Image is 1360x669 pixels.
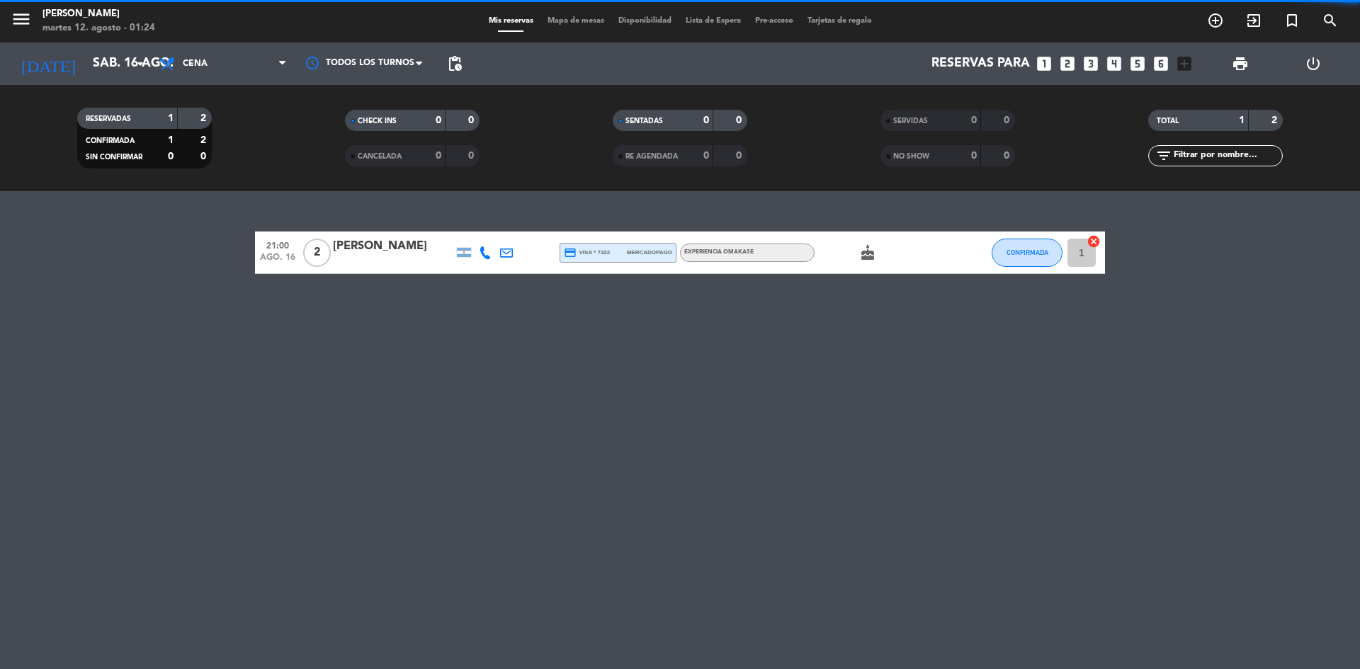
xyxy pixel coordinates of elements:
[931,57,1030,71] span: Reservas para
[11,48,86,79] i: [DATE]
[86,115,131,122] span: RESERVADAS
[1207,12,1224,29] i: add_circle_outline
[540,17,611,25] span: Mapa de mesas
[1239,115,1245,125] strong: 1
[11,8,32,35] button: menu
[564,246,610,259] span: visa * 7322
[1276,42,1349,85] div: LOG OUT
[168,135,174,145] strong: 1
[260,236,295,253] span: 21:00
[200,151,209,161] strong: 0
[168,113,174,123] strong: 1
[260,253,295,269] span: ago. 16
[1128,55,1147,73] i: looks_5
[200,113,209,123] strong: 2
[132,55,149,72] i: arrow_drop_down
[611,17,679,25] span: Disponibilidad
[625,118,663,125] span: SENTADAS
[42,21,155,35] div: martes 12. agosto - 01:24
[1322,12,1339,29] i: search
[86,137,135,144] span: CONFIRMADA
[684,249,754,255] span: EXPERIENCIA OMAKASE
[625,153,678,160] span: RE AGENDADA
[736,115,744,125] strong: 0
[703,151,709,161] strong: 0
[183,59,208,69] span: Cena
[482,17,540,25] span: Mis reservas
[627,248,672,257] span: mercadopago
[200,135,209,145] strong: 2
[748,17,800,25] span: Pre-acceso
[1172,148,1282,164] input: Filtrar por nombre...
[468,151,477,161] strong: 0
[1007,248,1048,256] span: CONFIRMADA
[1271,115,1280,125] strong: 2
[436,115,441,125] strong: 0
[564,246,577,259] i: credit_card
[1035,55,1053,73] i: looks_one
[1058,55,1077,73] i: looks_two
[1175,55,1194,73] i: add_box
[1157,118,1179,125] span: TOTAL
[703,115,709,125] strong: 0
[358,118,397,125] span: CHECK INS
[1245,12,1262,29] i: exit_to_app
[859,244,876,261] i: cake
[11,8,32,30] i: menu
[1004,115,1012,125] strong: 0
[358,153,402,160] span: CANCELADA
[446,55,463,72] span: pending_actions
[86,154,142,161] span: SIN CONFIRMAR
[992,239,1062,267] button: CONFIRMADA
[468,115,477,125] strong: 0
[1082,55,1100,73] i: looks_3
[1152,55,1170,73] i: looks_6
[1087,234,1101,248] i: cancel
[971,151,977,161] strong: 0
[1232,55,1249,72] span: print
[42,7,155,21] div: [PERSON_NAME]
[736,151,744,161] strong: 0
[1283,12,1300,29] i: turned_in_not
[333,237,453,256] div: [PERSON_NAME]
[1105,55,1123,73] i: looks_4
[1004,151,1012,161] strong: 0
[303,239,331,267] span: 2
[1305,55,1322,72] i: power_settings_new
[893,118,928,125] span: SERVIDAS
[679,17,748,25] span: Lista de Espera
[800,17,879,25] span: Tarjetas de regalo
[168,151,174,161] strong: 0
[893,153,929,160] span: NO SHOW
[1155,147,1172,164] i: filter_list
[971,115,977,125] strong: 0
[436,151,441,161] strong: 0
